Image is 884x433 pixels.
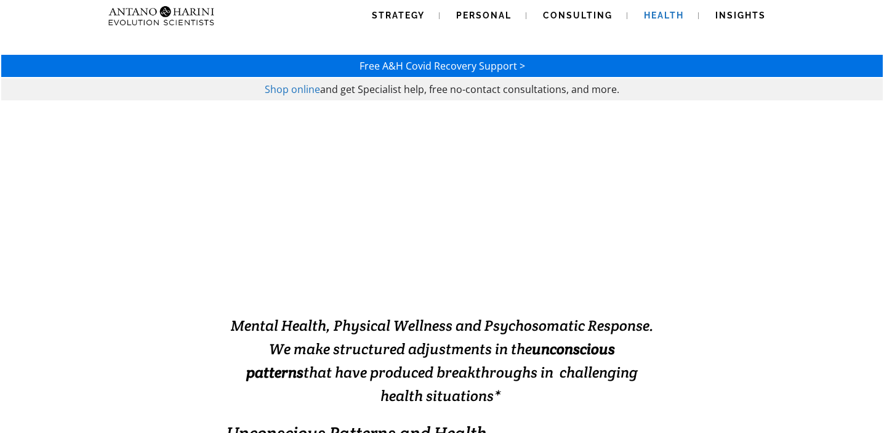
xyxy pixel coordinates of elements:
span: and get Specialist help, free no-contact consultations, and more. [320,83,619,96]
span: Insights [715,10,766,20]
strong: patterns [246,363,303,382]
span: Solving Impossible Situations [294,227,590,288]
span: Health [644,10,684,20]
span: Consulting [543,10,613,20]
a: Free A&H Covid Recovery Support > [360,59,525,73]
span: Personal [456,10,512,20]
a: Shop online [265,83,320,96]
span: Strategy [372,10,425,20]
strong: unconscious [532,339,615,358]
span: Mental Health, Physical Wellness and Psychosomatic Response. We make structured adjustments in th... [231,316,654,405]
